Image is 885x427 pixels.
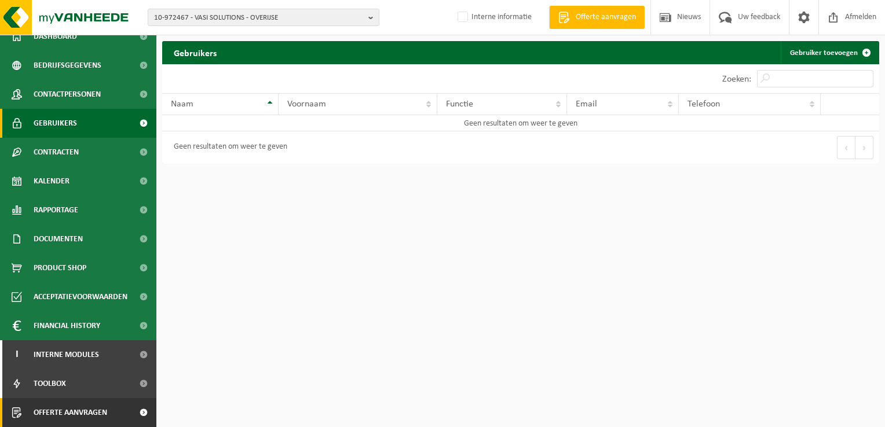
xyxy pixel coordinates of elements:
h2: Gebruikers [162,41,228,64]
span: Email [576,100,597,109]
span: Dashboard [34,22,77,51]
span: I [12,340,22,369]
span: Voornaam [287,100,326,109]
a: Offerte aanvragen [549,6,645,29]
div: Geen resultaten om weer te geven [168,137,287,158]
span: Product Shop [34,253,86,282]
span: Gebruikers [34,109,77,138]
span: Acceptatievoorwaarden [34,282,127,311]
span: Documenten [34,224,83,253]
span: Financial History [34,311,100,340]
span: Contracten [34,138,79,167]
span: Naam [171,100,193,109]
span: 10-972467 - VASI SOLUTIONS - OVERIJSE [154,9,364,27]
span: Kalender [34,167,70,196]
span: Rapportage [34,196,78,224]
span: Functie [446,100,473,109]
span: Offerte aanvragen [573,12,639,23]
button: 10-972467 - VASI SOLUTIONS - OVERIJSE [148,9,379,26]
button: Next [855,136,873,159]
span: Interne modules [34,340,99,369]
button: Previous [837,136,855,159]
label: Zoeken: [722,75,751,84]
td: Geen resultaten om weer te geven [162,115,879,131]
span: Contactpersonen [34,80,101,109]
span: Bedrijfsgegevens [34,51,101,80]
a: Gebruiker toevoegen [781,41,878,64]
span: Telefoon [687,100,720,109]
span: Toolbox [34,369,66,398]
span: Offerte aanvragen [34,398,107,427]
label: Interne informatie [455,9,532,26]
